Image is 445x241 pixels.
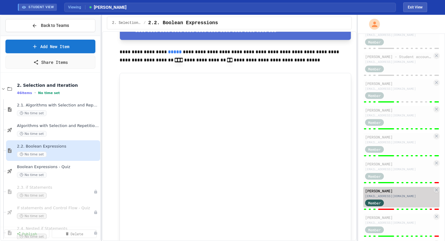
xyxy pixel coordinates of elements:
[17,123,99,129] span: Algorithms with Selection and Repetition - Topic 2.1
[17,164,99,170] span: Boolean Expressions - Quiz
[365,167,432,171] div: [EMAIL_ADDRESS][DOMAIN_NAME]
[365,33,432,37] div: [EMAIL_ADDRESS][DOMAIN_NAME]
[368,147,381,152] span: Member
[365,215,432,220] div: [PERSON_NAME]
[17,185,94,190] span: 2.3. if Statements
[365,194,432,198] div: [EMAIL_ADDRESS][DOMAIN_NAME]
[17,91,32,95] span: 46 items
[365,107,432,113] div: [PERSON_NAME]
[365,188,432,194] div: [PERSON_NAME]
[17,110,47,116] span: No time set
[365,113,432,118] div: [EMAIL_ADDRESS][DOMAIN_NAME]
[17,103,99,108] span: 2.1. Algorithms with Selection and Repetition
[363,17,381,31] div: My Account
[17,193,47,198] span: No time set
[41,22,69,29] span: Back to Teams
[368,39,381,45] span: Member
[17,226,94,231] span: 2.4. Nested if Statements
[368,227,381,233] span: Member
[28,5,54,10] span: STUDENT VIEW
[368,174,381,179] span: Member
[68,5,85,10] span: Viewing
[17,172,47,178] span: No time set
[368,93,381,98] span: Member
[365,134,432,140] div: [PERSON_NAME]
[368,66,381,72] span: Member
[5,19,95,32] button: Back to Teams
[94,210,98,214] div: Unpublished
[365,81,432,86] div: [PERSON_NAME]
[17,151,47,157] span: No time set
[368,200,381,206] span: Member
[365,140,432,145] div: [EMAIL_ADDRESS][DOMAIN_NAME]
[5,56,95,69] a: Share Items
[365,60,432,64] div: [EMAIL_ADDRESS][DOMAIN_NAME]
[17,131,47,137] span: No time set
[143,21,146,25] span: /
[368,120,381,125] span: Member
[365,86,432,91] div: [EMAIL_ADDRESS][DOMAIN_NAME]
[5,40,95,53] a: Add New Item
[94,190,98,194] div: Unpublished
[17,83,99,88] span: 2. Selection and Iteration
[17,206,94,211] span: If statements and Control Flow - Quiz
[4,230,49,238] a: Publish
[17,144,99,149] span: 2.2. Boolean Expressions
[88,4,127,11] span: [PERSON_NAME]
[148,19,218,27] span: 2.2. Boolean Expressions
[365,220,432,225] div: [EMAIL_ADDRESS][DOMAIN_NAME]
[403,2,427,12] button: Exit student view
[365,161,432,167] div: [PERSON_NAME]
[52,230,97,238] a: Delete
[17,213,47,219] span: No time set
[112,21,141,25] span: 2. Selection and Iteration
[420,217,439,235] iframe: chat widget
[365,54,432,59] div: [PERSON_NAME] - Student account 2
[35,90,36,95] span: •
[38,91,60,95] span: No time set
